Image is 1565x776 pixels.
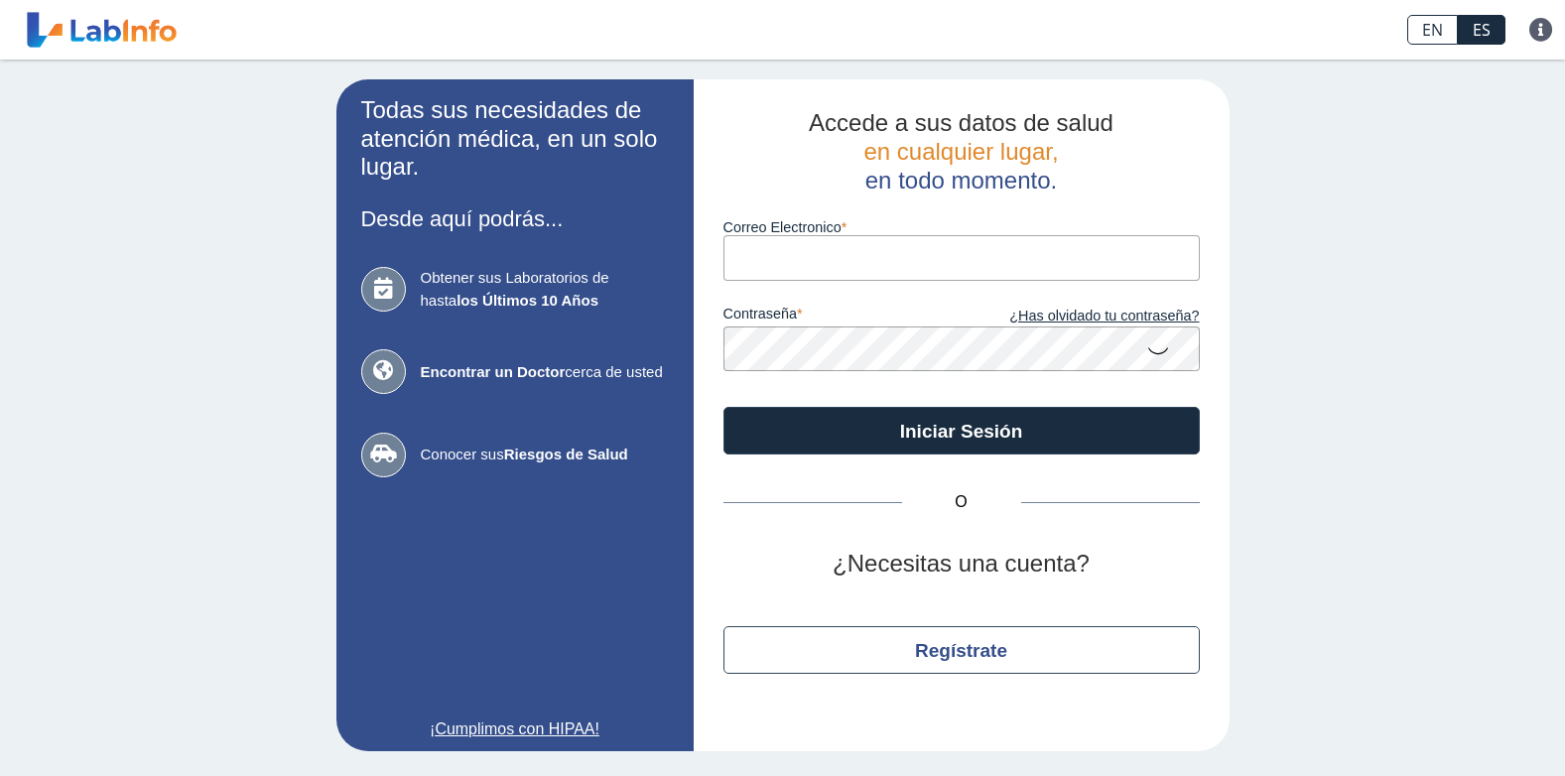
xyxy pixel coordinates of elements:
[1407,15,1458,45] a: EN
[421,361,669,384] span: cerca de usted
[962,306,1200,327] a: ¿Has olvidado tu contraseña?
[865,167,1057,194] span: en todo momento.
[723,626,1200,674] button: Regístrate
[723,550,1200,579] h2: ¿Necesitas una cuenta?
[504,446,628,462] b: Riesgos de Salud
[421,267,669,312] span: Obtener sus Laboratorios de hasta
[902,490,1021,514] span: O
[456,292,598,309] b: los Últimos 10 Años
[421,363,566,380] b: Encontrar un Doctor
[421,444,669,466] span: Conocer sus
[809,109,1113,136] span: Accede a sus datos de salud
[361,206,669,231] h3: Desde aquí podrás...
[863,138,1058,165] span: en cualquier lugar,
[723,306,962,327] label: contraseña
[361,96,669,182] h2: Todas sus necesidades de atención médica, en un solo lugar.
[723,219,1200,235] label: Correo Electronico
[361,717,669,741] a: ¡Cumplimos con HIPAA!
[1458,15,1505,45] a: ES
[723,407,1200,454] button: Iniciar Sesión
